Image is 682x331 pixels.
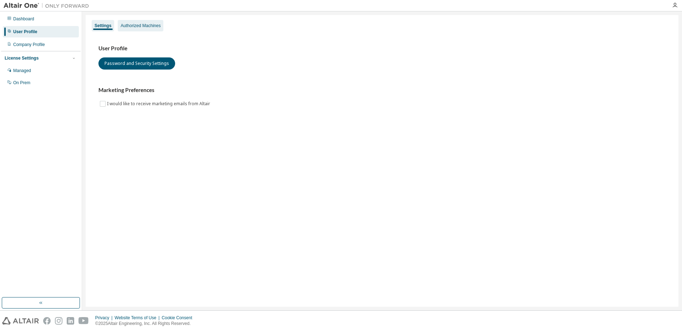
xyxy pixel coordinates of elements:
img: Altair One [4,2,93,9]
h3: User Profile [98,45,666,52]
div: Website Terms of Use [114,315,162,321]
img: linkedin.svg [67,317,74,325]
img: instagram.svg [55,317,62,325]
div: On Prem [13,80,30,86]
div: Privacy [95,315,114,321]
p: © 2025 Altair Engineering, Inc. All Rights Reserved. [95,321,197,327]
div: Settings [95,23,111,29]
h3: Marketing Preferences [98,87,666,94]
div: Cookie Consent [162,315,196,321]
div: Managed [13,68,31,73]
div: Authorized Machines [121,23,161,29]
div: Company Profile [13,42,45,47]
div: User Profile [13,29,37,35]
div: Dashboard [13,16,34,22]
img: youtube.svg [78,317,89,325]
div: License Settings [5,55,39,61]
img: facebook.svg [43,317,51,325]
button: Password and Security Settings [98,57,175,70]
img: altair_logo.svg [2,317,39,325]
label: I would like to receive marketing emails from Altair [107,100,212,108]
